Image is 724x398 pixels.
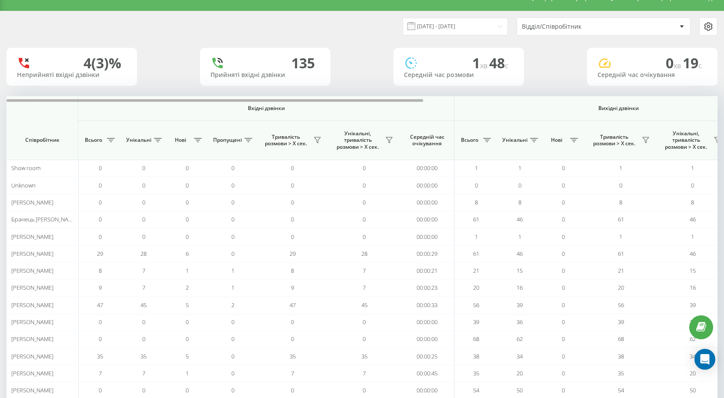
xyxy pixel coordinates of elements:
span: 47 [290,301,296,309]
span: 34 [690,352,696,360]
span: 0 [291,335,294,343]
span: 35 [140,352,147,360]
span: 0 [142,215,145,223]
span: 0 [186,215,189,223]
span: 29 [290,250,296,258]
td: 00:00:21 [400,262,454,279]
span: Нові [170,137,191,144]
span: 8 [99,267,102,274]
span: 0 [99,233,102,241]
span: 0 [142,233,145,241]
span: 7 [142,284,145,291]
span: 0 [363,164,366,172]
span: 9 [99,284,102,291]
span: 5 [186,352,189,360]
span: хв [674,61,683,70]
span: 0 [142,335,145,343]
span: 0 [142,386,145,394]
span: c [698,61,702,70]
span: 0 [562,284,565,291]
span: Бранець [PERSON_NAME] [11,215,78,223]
span: Унікальні, тривалість розмови > Х сек. [661,130,711,151]
span: 20 [517,369,523,377]
span: 61 [618,250,624,258]
span: 2 [186,284,189,291]
span: 56 [618,301,624,309]
span: 0 [231,215,234,223]
span: 1 [691,233,694,241]
span: 1 [691,164,694,172]
span: 45 [361,301,367,309]
div: Open Intercom Messenger [694,349,715,370]
span: 7 [291,369,294,377]
span: 47 [97,301,103,309]
div: 135 [291,55,315,71]
span: 48 [489,54,508,72]
span: 1 [472,54,489,72]
span: Тривалість розмови > Х сек. [261,134,311,147]
span: [PERSON_NAME] [11,335,53,343]
span: 61 [618,215,624,223]
span: 61 [473,250,479,258]
span: 0 [142,181,145,189]
span: 0 [562,386,565,394]
span: 0 [475,181,478,189]
span: 0 [186,233,189,241]
td: 00:00:00 [400,194,454,211]
span: 0 [231,386,234,394]
span: 7 [363,267,366,274]
span: 0 [291,386,294,394]
span: 0 [231,352,234,360]
span: 39 [517,301,523,309]
span: Show room [11,164,40,172]
span: 2 [231,301,234,309]
span: [PERSON_NAME] [11,386,53,394]
span: 35 [473,369,479,377]
span: 0 [562,352,565,360]
span: 0 [363,335,366,343]
span: 56 [473,301,479,309]
span: 0 [142,164,145,172]
span: [PERSON_NAME] [11,198,53,206]
span: 9 [291,284,294,291]
span: 54 [473,386,479,394]
span: 0 [562,369,565,377]
span: 0 [186,181,189,189]
span: 0 [231,335,234,343]
span: 0 [186,318,189,326]
span: Унікальні [502,137,527,144]
div: Середній час очікування [597,71,707,79]
span: 0 [186,164,189,172]
span: 1 [186,267,189,274]
span: 54 [618,386,624,394]
span: [PERSON_NAME] [11,233,53,241]
span: 1 [475,164,478,172]
div: Відділ/Співробітник [522,23,626,30]
span: 20 [690,369,696,377]
td: 00:00:00 [400,160,454,177]
span: 0 [99,335,102,343]
span: Unknown [11,181,36,189]
span: 0 [562,250,565,258]
span: 0 [99,198,102,206]
span: Пропущені [213,137,242,144]
span: 0 [186,198,189,206]
span: Середній час очікування [407,134,447,147]
span: 0 [142,198,145,206]
span: 35 [618,369,624,377]
span: 28 [361,250,367,258]
span: 1 [518,233,521,241]
span: 0 [518,181,521,189]
span: 16 [690,284,696,291]
span: Вхідні дзвінки [101,105,431,112]
span: 39 [618,318,624,326]
span: 35 [361,352,367,360]
span: Унікальні, тривалість розмови > Х сек. [333,130,383,151]
td: 00:00:00 [400,177,454,194]
span: [PERSON_NAME] [11,318,53,326]
span: 16 [517,284,523,291]
span: 0 [291,181,294,189]
span: Співробітник [14,137,70,144]
span: 0 [363,198,366,206]
span: 0 [562,215,565,223]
